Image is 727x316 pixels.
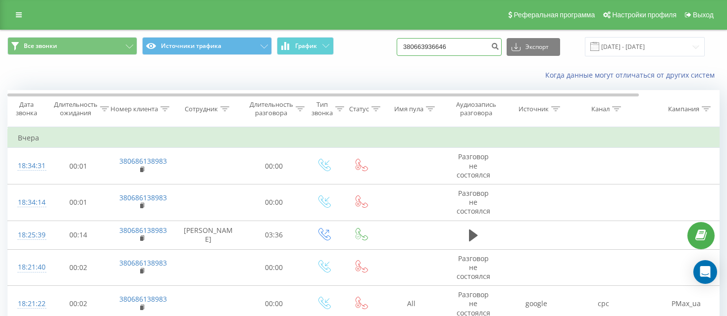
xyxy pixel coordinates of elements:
div: Дата звонка [8,100,45,117]
span: Все звонки [24,42,57,50]
div: 18:25:39 [18,226,38,245]
a: 380686138983 [119,258,167,268]
td: 00:14 [48,221,109,249]
div: Канал [591,105,610,113]
div: Кампания [668,105,699,113]
span: График [295,43,317,49]
div: Тип звонка [312,100,333,117]
td: [PERSON_NAME] [174,221,243,249]
td: 03:36 [243,221,305,249]
div: 18:21:40 [18,258,38,277]
span: Реферальная программа [514,11,595,19]
div: 18:34:31 [18,156,38,176]
div: Длительность ожидания [54,100,98,117]
span: Разговор не состоялся [457,254,490,281]
td: 00:00 [243,249,305,286]
span: Выход [693,11,714,19]
input: Поиск по номеру [397,38,502,56]
a: 380686138983 [119,226,167,235]
span: Разговор не состоялся [457,188,490,216]
button: Экспорт [507,38,560,56]
div: Длительность разговора [250,100,293,117]
td: 00:00 [243,184,305,221]
div: Имя пула [394,105,423,113]
div: Источник [519,105,549,113]
a: 380686138983 [119,156,167,166]
div: Аудиозапись разговора [452,100,500,117]
td: 00:00 [243,148,305,184]
span: Разговор не состоялся [457,152,490,179]
td: 00:01 [48,184,109,221]
div: Сотрудник [185,105,218,113]
td: 00:02 [48,249,109,286]
span: Настройки профиля [612,11,676,19]
div: Статус [349,105,369,113]
button: Все звонки [7,37,137,55]
div: 18:21:22 [18,294,38,314]
button: Источники трафика [142,37,272,55]
a: Когда данные могут отличаться от других систем [545,70,720,80]
a: 380686138983 [119,193,167,202]
td: 00:01 [48,148,109,184]
button: График [277,37,334,55]
div: 18:34:14 [18,193,38,212]
a: 380686138983 [119,294,167,304]
div: Номер клиента [110,105,158,113]
div: Open Intercom Messenger [693,260,717,284]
